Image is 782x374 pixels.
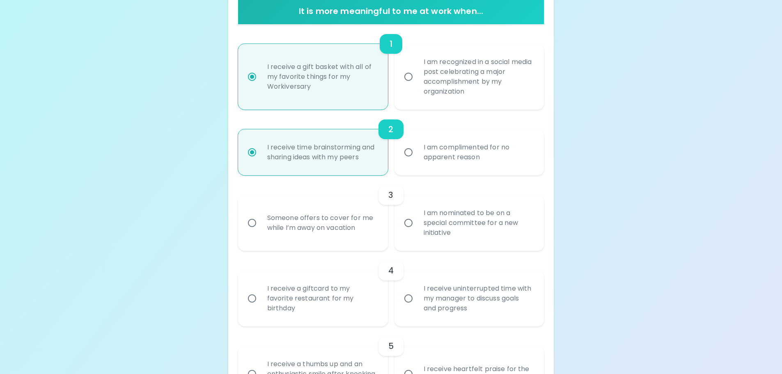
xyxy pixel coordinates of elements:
div: I receive a gift basket with all of my favorite things for my Workiversary [261,52,383,101]
div: Someone offers to cover for me while I’m away on vacation [261,203,383,243]
h6: 2 [388,123,393,136]
div: I am recognized in a social media post celebrating a major accomplishment by my organization [417,47,540,106]
div: I am nominated to be on a special committee for a new initiative [417,198,540,248]
h6: 1 [390,37,392,50]
h6: It is more meaningful to me at work when... [241,5,541,18]
h6: 4 [388,264,394,277]
div: choice-group-check [238,110,544,175]
div: choice-group-check [238,175,544,251]
div: I receive time brainstorming and sharing ideas with my peers [261,133,383,172]
div: choice-group-check [238,251,544,326]
div: I am complimented for no apparent reason [417,133,540,172]
h6: 3 [388,188,393,202]
div: choice-group-check [238,24,544,110]
div: I receive a giftcard to my favorite restaurant for my birthday [261,274,383,323]
div: I receive uninterrupted time with my manager to discuss goals and progress [417,274,540,323]
h6: 5 [388,340,394,353]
